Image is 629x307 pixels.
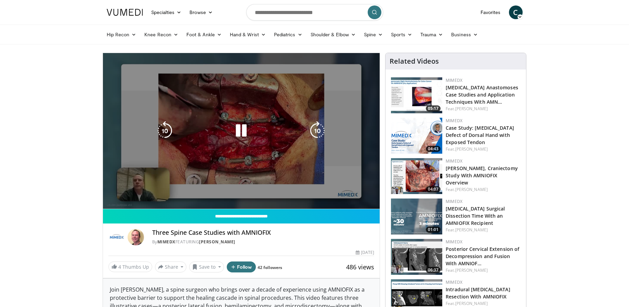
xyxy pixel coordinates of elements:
[360,28,387,41] a: Spine
[182,28,226,41] a: Foot & Ankle
[455,227,488,233] a: [PERSON_NAME]
[391,77,442,113] img: bded3279-518f-4537-ae8e-1e6d473626ab.150x105_q85_crop-smart_upscale.jpg
[446,165,518,186] a: [PERSON_NAME], Craniectomy Study With AMNIOFIX Overview
[426,227,441,233] span: 01:01
[346,263,374,271] span: 486 views
[270,28,306,41] a: Pediatrics
[391,118,442,154] a: 04:43
[390,57,439,65] h4: Related Videos
[107,9,143,16] img: VuMedi Logo
[387,28,416,41] a: Sports
[246,4,383,21] input: Search topics, interventions
[108,229,125,245] img: MIMEDX
[306,28,360,41] a: Shoulder & Elbow
[226,28,270,41] a: Hand & Wrist
[426,267,441,273] span: 06:37
[128,229,144,245] img: Avatar
[391,158,442,194] a: 04:07
[152,239,375,245] div: By FEATURING
[446,125,514,145] a: Case Study: [MEDICAL_DATA] Defect of Dorsal Hand with Exposed Tendon
[391,199,442,234] a: 01:01
[416,28,447,41] a: Trauma
[446,146,521,152] div: Feat.
[391,239,442,275] img: 870ffff8-2fe6-4319-b880-d4926705d09e.150x105_q85_crop-smart_upscale.jpg
[446,286,510,300] a: Intradural [MEDICAL_DATA] Resection With AMNIOFIX
[446,300,521,307] div: Feat.
[147,5,186,19] a: Specialties
[356,250,374,256] div: [DATE]
[118,264,121,270] span: 4
[391,239,442,275] a: 06:37
[476,5,505,19] a: Favorites
[391,158,442,194] img: b3bc365c-1956-4fdf-a278-b344dfed1373.png.150x105_q85_crop-smart_upscale.png
[446,267,521,273] div: Feat.
[455,267,488,273] a: [PERSON_NAME]
[103,28,141,41] a: Hip Recon
[446,246,519,267] a: Posterior Cervical Extension of Decompression and Fusion With AMNIOF…
[189,261,224,272] button: Save to
[140,28,182,41] a: Knee Recon
[108,261,152,272] a: 4 Thumbs Up
[455,187,488,192] a: [PERSON_NAME]
[258,265,282,270] a: 42 followers
[426,105,441,112] span: 05:17
[446,279,462,285] a: MIMEDX
[391,77,442,113] a: 05:17
[446,158,462,164] a: MIMEDX
[455,300,488,306] a: [PERSON_NAME]
[185,5,217,19] a: Browse
[509,5,523,19] a: C
[446,227,521,233] div: Feat.
[446,77,462,83] a: MIMEDX
[446,187,521,193] div: Feat.
[455,106,488,112] a: [PERSON_NAME]
[426,186,441,192] span: 04:07
[446,84,518,105] a: [MEDICAL_DATA] Anastomoses Case Studies and Application Techniques With AMN…
[155,261,187,272] button: Share
[157,239,175,245] a: MIMEDX
[391,199,442,234] img: 088ec5d4-8464-444d-8e35-90e03b182837.png.150x105_q85_crop-smart_upscale.png
[426,146,441,152] span: 04:43
[446,205,505,226] a: [MEDICAL_DATA] Surgical Dissection Time With an AMNIOFIX Recipient
[446,199,462,204] a: MIMEDX
[227,261,256,272] button: Follow
[199,239,235,245] a: [PERSON_NAME]
[446,118,462,124] a: MIMEDX
[391,118,442,154] img: 5b2f2c60-1a90-4d85-9dcb-5e8537f759b1.png.150x105_q85_crop-smart_upscale.png
[446,239,462,245] a: MIMEDX
[446,106,521,112] div: Feat.
[103,53,380,209] video-js: Video Player
[447,28,482,41] a: Business
[455,146,488,152] a: [PERSON_NAME]
[152,229,375,236] h4: Three Spine Case Studies with AMNIOFIX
